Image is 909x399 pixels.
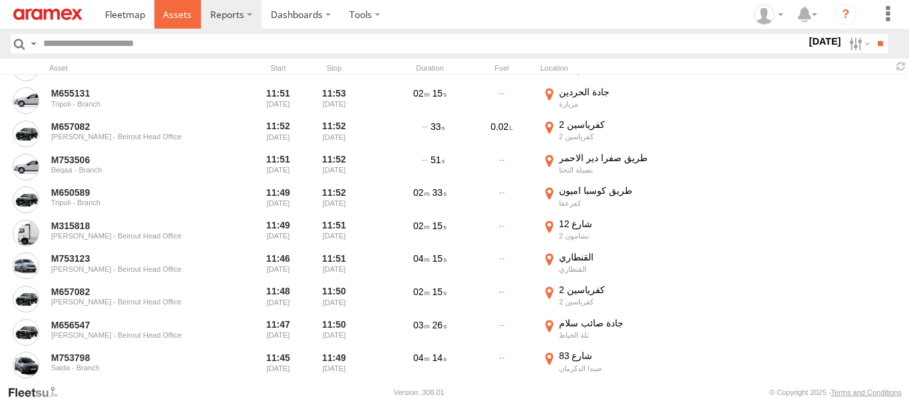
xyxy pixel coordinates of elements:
div: بصيلة التحتا [559,165,691,175]
div: 11:51 [DATE] [309,251,359,282]
div: 11:50 [DATE] [309,317,359,348]
a: M657082 [51,121,214,133]
div: Mazen Siblini [749,5,788,25]
a: Visit our Website [7,386,69,399]
div: 0.02 [468,119,535,149]
i: ? [835,4,856,25]
a: M650589 [51,187,214,199]
span: 15 [433,88,447,99]
div: كفرياسين 2 [559,284,691,296]
div: Entered prior to selected date range [253,350,303,380]
div: 11:52 [DATE] [309,152,359,183]
img: aramex-logo.svg [13,9,83,20]
div: Beqaa - Branch [51,166,214,174]
div: 11:50 [DATE] [309,284,359,314]
a: M753506 [51,154,214,166]
span: 15 [433,286,447,297]
a: M656547 [51,319,214,331]
div: [PERSON_NAME] - Beirout Head Office [51,331,214,339]
div: شارع 83 [559,350,691,362]
div: صيدا الدكرمان [559,364,691,373]
div: Tripoli - Branch [51,100,214,108]
a: M657082 [51,286,214,298]
label: Search Query [28,34,39,53]
div: Entered prior to selected date range [253,86,303,117]
div: القنطاري [559,264,691,274]
div: [PERSON_NAME] - Beirout Head Office [51,232,214,240]
div: 11:51 [DATE] [309,218,359,248]
div: Entered prior to selected date range [253,119,303,149]
div: كفرياسين 2 [559,297,691,306]
div: Saida - Branch [51,364,214,372]
div: Entered prior to selected date range [253,218,303,248]
div: 11:52 [DATE] [309,119,359,149]
span: 14 [433,352,447,363]
span: 33 [433,187,447,198]
span: 26 [433,320,447,330]
div: Entered prior to selected date range [253,185,303,215]
div: © Copyright 2025 - [769,388,902,396]
a: M753123 [51,252,214,264]
a: M315818 [51,220,214,232]
label: Click to View Event Location [540,86,693,117]
div: مزيارة [559,99,691,109]
label: Click to View Event Location [540,218,693,248]
label: Click to View Event Location [540,119,693,149]
span: 02 [413,88,430,99]
div: Entered prior to selected date range [253,251,303,282]
div: 11:52 [DATE] [309,185,359,215]
div: شارع 12 [559,218,691,230]
label: Click to View Event Location [540,185,693,215]
div: Version: 308.01 [394,388,445,396]
div: 11:53 [DATE] [309,86,359,117]
div: القنطاري [559,251,691,263]
div: 11:49 [DATE] [309,350,359,380]
span: 02 [413,286,430,297]
span: 02 [413,220,430,231]
label: Click to View Event Location [540,152,693,183]
label: Click to View Event Location [540,350,693,380]
div: [PERSON_NAME] - Beirout Head Office [51,133,214,141]
div: كفرياسين 2 [559,119,691,131]
div: مينا الحديد [559,383,691,395]
div: كفرياسين 2 [559,132,691,141]
div: تلة الخياط [559,330,691,340]
div: [PERSON_NAME] - Beirout Head Office [51,265,214,273]
label: [DATE] [807,34,844,49]
label: Click to View Event Location [540,317,693,348]
span: 33 [431,121,445,132]
div: [PERSON_NAME] - Beirout Head Office [51,298,214,306]
div: كفرعقا [559,199,691,208]
span: 03 [413,320,430,330]
div: جادة صائب سلام [559,317,691,329]
span: 02 [413,187,430,198]
a: Terms and Conditions [831,388,902,396]
div: طريق صفرا دير الاحمر [559,152,691,164]
div: Tripoli - Branch [51,199,214,206]
label: Search Filter Options [844,34,872,53]
a: M655131 [51,87,214,99]
span: 15 [433,253,447,264]
span: 04 [413,253,430,264]
label: Click to View Event Location [540,251,693,282]
div: طريق كوسبا اميون [559,185,691,197]
div: بشامون 2 [559,231,691,240]
span: 51 [431,155,445,165]
div: جادة الحردين [559,86,691,98]
span: 15 [433,220,447,231]
label: Click to View Event Location [540,284,693,314]
a: M753798 [51,352,214,364]
div: Entered prior to selected date range [253,284,303,314]
span: 04 [413,352,430,363]
div: Entered prior to selected date range [253,152,303,183]
div: Entered prior to selected date range [253,317,303,348]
